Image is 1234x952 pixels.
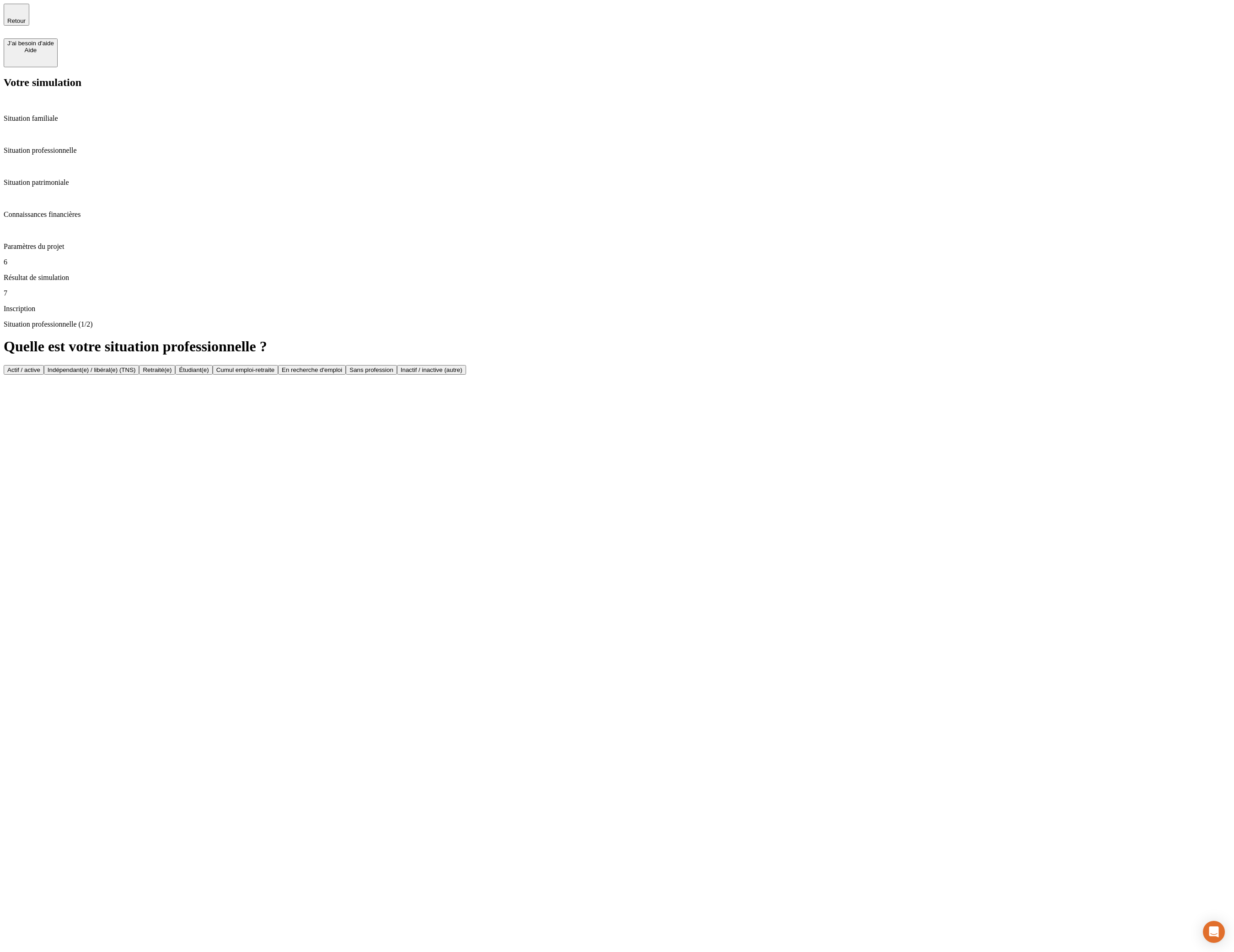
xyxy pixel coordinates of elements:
p: Inscription [4,305,1230,313]
div: Cumul emploi-retraite [216,366,274,373]
p: 7 [4,289,1230,297]
div: Actif / active [7,366,40,373]
button: Sans profession [346,365,397,375]
div: Indépendant(e) / libéral(e) (TNS) [48,366,136,373]
p: Résultat de simulation [4,274,1230,282]
p: 6 [4,258,1230,266]
div: Sans profession [349,366,393,373]
p: Situation patrimoniale [4,178,1230,187]
div: Open Intercom Messenger [1203,921,1225,943]
p: Situation professionnelle (1/2) [4,320,1230,328]
button: Étudiant(e) [175,365,212,375]
div: J’ai besoin d'aide [7,40,54,47]
button: Inactif / inactive (autre) [397,365,466,375]
p: Paramètres du projet [4,242,1230,251]
p: Connaissances financières [4,210,1230,219]
button: Retraité(e) [139,365,175,375]
button: Retour [4,4,29,26]
h1: Quelle est votre situation professionnelle ? [4,338,1230,355]
p: Situation professionnelle [4,146,1230,155]
div: Retraité(e) [143,366,172,373]
div: En recherche d'emploi [282,366,342,373]
button: J’ai besoin d'aideAide [4,38,58,67]
div: Inactif / inactive (autre) [401,366,462,373]
div: Étudiant(e) [179,366,209,373]
button: Actif / active [4,365,44,375]
button: Cumul emploi-retraite [213,365,278,375]
div: Aide [7,47,54,54]
button: En recherche d'emploi [278,365,346,375]
p: Situation familiale [4,114,1230,123]
h2: Votre simulation [4,76,1230,89]
button: Indépendant(e) / libéral(e) (TNS) [44,365,139,375]
span: Retour [7,17,26,24]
